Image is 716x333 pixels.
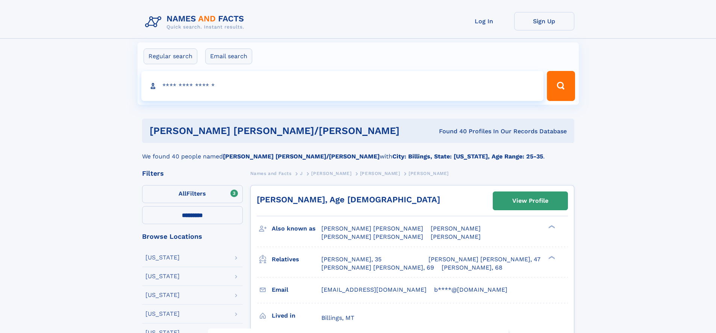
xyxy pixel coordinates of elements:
[512,192,548,209] div: View Profile
[223,153,380,160] b: [PERSON_NAME] [PERSON_NAME]/[PERSON_NAME]
[142,170,243,177] div: Filters
[142,143,574,161] div: We found 40 people named with .
[546,255,556,260] div: ❯
[272,283,321,296] h3: Email
[321,264,434,272] a: [PERSON_NAME] [PERSON_NAME], 69
[300,171,303,176] span: J
[493,192,568,210] a: View Profile
[409,171,449,176] span: [PERSON_NAME]
[431,225,481,232] span: [PERSON_NAME]
[179,190,186,197] span: All
[419,127,567,136] div: Found 40 Profiles In Our Records Database
[360,169,400,178] a: [PERSON_NAME]
[272,222,321,235] h3: Also known as
[145,311,180,317] div: [US_STATE]
[321,286,427,293] span: [EMAIL_ADDRESS][DOMAIN_NAME]
[145,292,180,298] div: [US_STATE]
[150,126,419,136] h1: [PERSON_NAME] [PERSON_NAME]/[PERSON_NAME]
[145,273,180,279] div: [US_STATE]
[272,309,321,322] h3: Lived in
[311,169,351,178] a: [PERSON_NAME]
[514,12,574,30] a: Sign Up
[257,195,440,204] a: [PERSON_NAME], Age [DEMOGRAPHIC_DATA]
[442,264,503,272] a: [PERSON_NAME], 68
[311,171,351,176] span: [PERSON_NAME]
[145,255,180,261] div: [US_STATE]
[300,169,303,178] a: J
[321,255,381,264] a: [PERSON_NAME], 35
[141,71,544,101] input: search input
[272,253,321,266] h3: Relatives
[144,48,197,64] label: Regular search
[392,153,543,160] b: City: Billings, State: [US_STATE], Age Range: 25-35
[360,171,400,176] span: [PERSON_NAME]
[321,225,423,232] span: [PERSON_NAME] [PERSON_NAME]
[250,169,292,178] a: Names and Facts
[428,255,540,264] a: [PERSON_NAME] [PERSON_NAME], 47
[142,12,250,32] img: Logo Names and Facts
[321,314,354,321] span: Billings, MT
[431,233,481,240] span: [PERSON_NAME]
[547,71,575,101] button: Search Button
[142,185,243,203] label: Filters
[142,233,243,240] div: Browse Locations
[454,12,514,30] a: Log In
[205,48,252,64] label: Email search
[321,233,423,240] span: [PERSON_NAME] [PERSON_NAME]
[546,225,556,229] div: ❯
